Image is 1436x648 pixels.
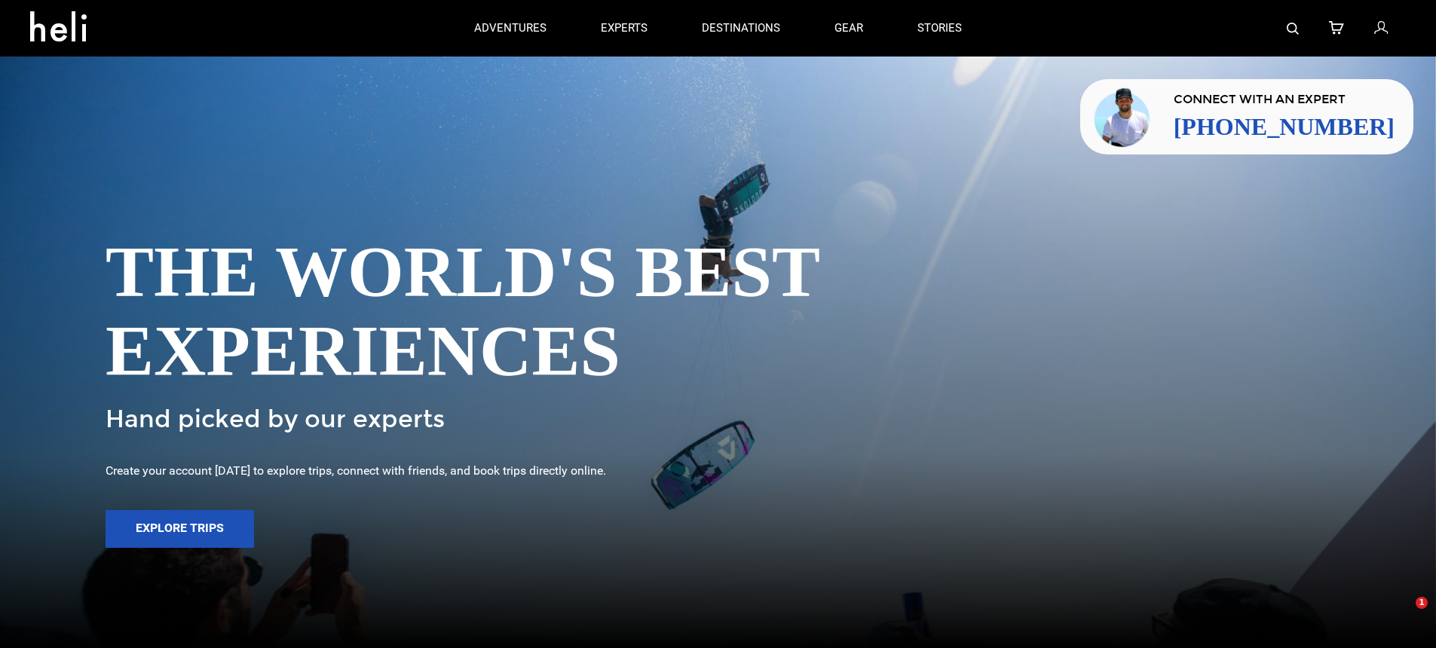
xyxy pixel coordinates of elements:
span: CONNECT WITH AN EXPERT [1153,93,1395,105]
p: experts [601,20,648,36]
button: Explore Trips [106,510,254,548]
span: Hand picked by our experts [106,406,445,433]
img: search-bar-icon.svg [1287,23,1299,35]
span: 1 [1416,597,1428,609]
a: [PHONE_NUMBER] [1153,113,1395,140]
p: adventures [474,20,547,36]
img: contact our team [1071,85,1134,148]
div: Create your account [DATE] to explore trips, connect with friends, and book trips directly online. [106,463,1330,480]
p: destinations [702,20,780,36]
iframe: Intercom live chat [1385,597,1421,633]
span: THE WORLD'S BEST EXPERIENCES [106,232,1330,391]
